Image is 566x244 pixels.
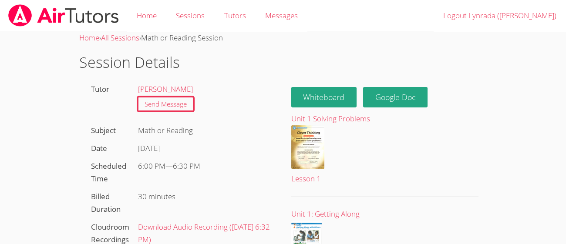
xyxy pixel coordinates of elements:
[265,10,298,20] span: Messages
[101,33,139,43] a: All Sessions
[141,33,223,43] span: Math or Reading Session
[91,125,116,135] label: Subject
[291,113,479,125] div: Unit 1 Solving Problems
[134,188,275,206] div: 30 minutes
[134,122,275,140] div: Math or Reading
[138,142,271,155] div: [DATE]
[138,84,193,94] a: [PERSON_NAME]
[291,173,479,185] div: Lesson 1
[363,87,428,107] a: Google Doc
[173,161,200,171] span: 6:30 PM
[79,32,487,44] div: › ›
[138,97,193,111] a: Send Message
[291,87,357,107] button: Whiteboard
[138,160,271,173] div: —
[91,161,126,184] label: Scheduled Time
[91,143,107,153] label: Date
[291,125,324,169] img: Lesson%201.pdf
[291,208,479,221] div: Unit 1: Getting Along
[91,191,121,214] label: Billed Duration
[138,161,165,171] span: 6:00 PM
[79,51,487,74] h1: Session Details
[91,84,109,94] label: Tutor
[7,4,120,27] img: airtutors_banner-c4298cdbf04f3fff15de1276eac7730deb9818008684d7c2e4769d2f7ddbe033.png
[291,113,479,185] a: Unit 1 Solving ProblemsLesson 1
[79,33,99,43] a: Home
